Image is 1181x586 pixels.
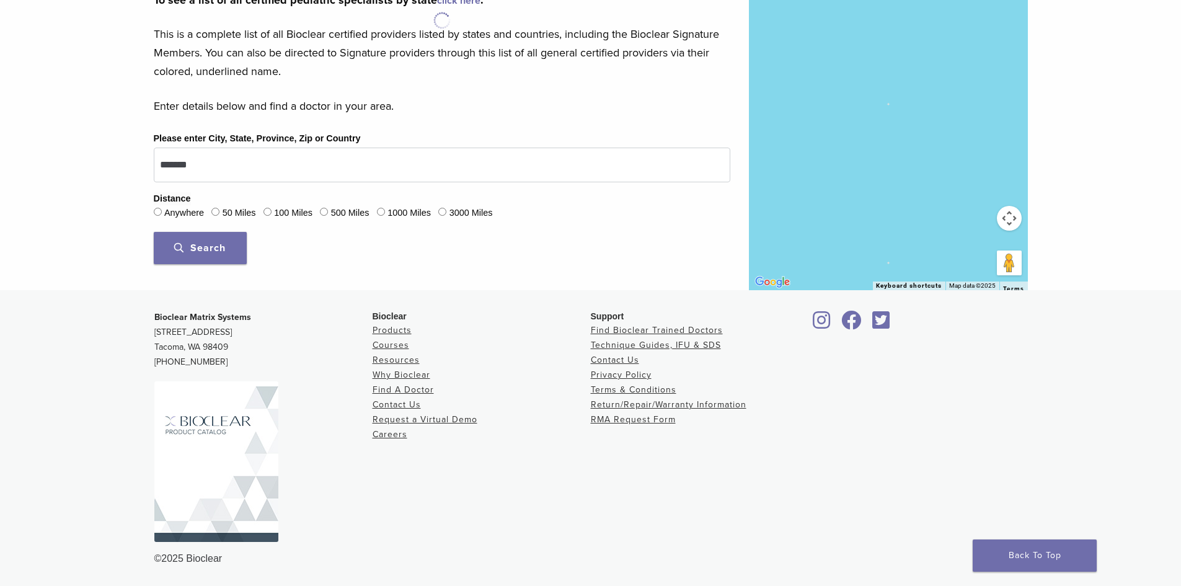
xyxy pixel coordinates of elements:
a: Find Bioclear Trained Doctors [591,325,723,335]
span: Bioclear [373,311,407,321]
a: Bioclear [838,318,866,331]
label: 50 Miles [223,206,256,220]
button: Keyboard shortcuts [876,282,942,290]
a: Open this area in Google Maps (opens a new window) [752,274,793,290]
a: Products [373,325,412,335]
a: Courses [373,340,409,350]
button: Drag Pegman onto the map to open Street View [997,251,1022,275]
a: RMA Request Form [591,414,676,425]
a: Contact Us [591,355,639,365]
span: Map data ©2025 [949,282,996,289]
label: 3000 Miles [449,206,493,220]
a: Return/Repair/Warranty Information [591,399,746,410]
label: Please enter City, State, Province, Zip or Country [154,132,361,146]
a: Careers [373,429,407,440]
a: Find A Doctor [373,384,434,395]
label: 1000 Miles [387,206,431,220]
a: Bioclear [869,318,895,331]
span: Search [174,242,226,254]
button: Search [154,232,247,264]
a: Back To Top [973,539,1097,572]
img: Google [752,274,793,290]
legend: Distance [154,192,191,206]
a: Technique Guides, IFU & SDS [591,340,721,350]
div: ©2025 Bioclear [154,551,1027,566]
a: Why Bioclear [373,370,430,380]
label: 500 Miles [331,206,369,220]
img: Bioclear [154,381,278,542]
a: Privacy Policy [591,370,652,380]
strong: Bioclear Matrix Systems [154,312,251,322]
p: [STREET_ADDRESS] Tacoma, WA 98409 [PHONE_NUMBER] [154,310,373,370]
p: This is a complete list of all Bioclear certified providers listed by states and countries, inclu... [154,25,730,81]
label: 100 Miles [274,206,312,220]
button: Map camera controls [997,206,1022,231]
a: Resources [373,355,420,365]
a: Terms & Conditions [591,384,676,395]
span: Support [591,311,624,321]
a: Contact Us [373,399,421,410]
a: Request a Virtual Demo [373,414,477,425]
a: Bioclear [809,318,835,331]
p: Enter details below and find a doctor in your area. [154,97,730,115]
a: Terms (opens in new tab) [1003,285,1024,293]
label: Anywhere [164,206,204,220]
